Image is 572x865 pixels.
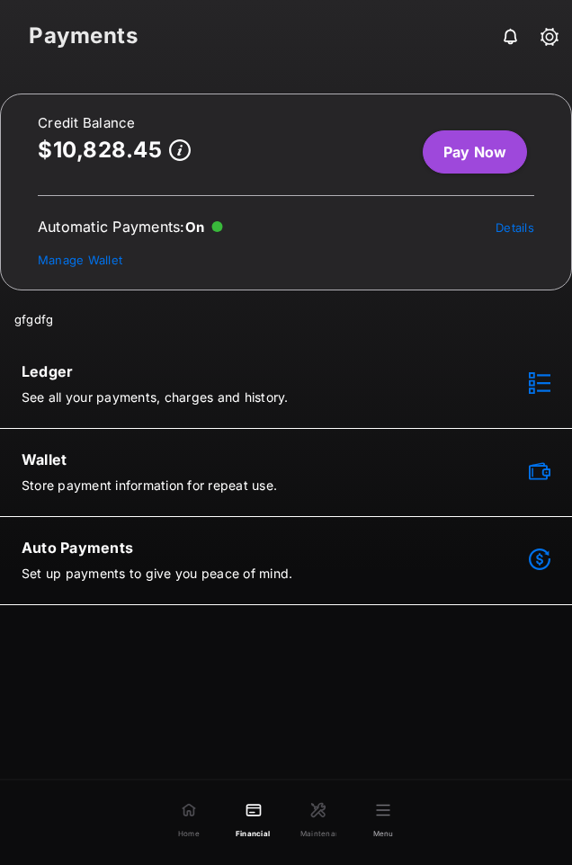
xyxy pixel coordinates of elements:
[351,787,416,853] button: Menu
[236,819,272,839] span: Financial Custom
[38,253,122,267] a: Manage Wallet
[496,220,534,235] a: Details
[178,819,200,839] span: Home
[29,25,543,47] strong: Payments
[373,819,393,839] span: Menu
[22,476,471,495] p: Store payment information for repeat use.
[286,787,351,854] a: Maintenance PPP
[221,787,286,854] a: Financial Custom
[185,218,205,236] span: On
[38,138,162,162] p: $10,828.45
[156,787,221,854] a: Home
[38,116,191,130] h2: Credit Balance
[22,564,471,583] p: Set up payments to give you peace of mind.
[38,218,223,236] div: Automatic Payments :
[300,819,336,839] span: Maintenance PPP
[22,388,471,406] p: See all your payments, charges and history.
